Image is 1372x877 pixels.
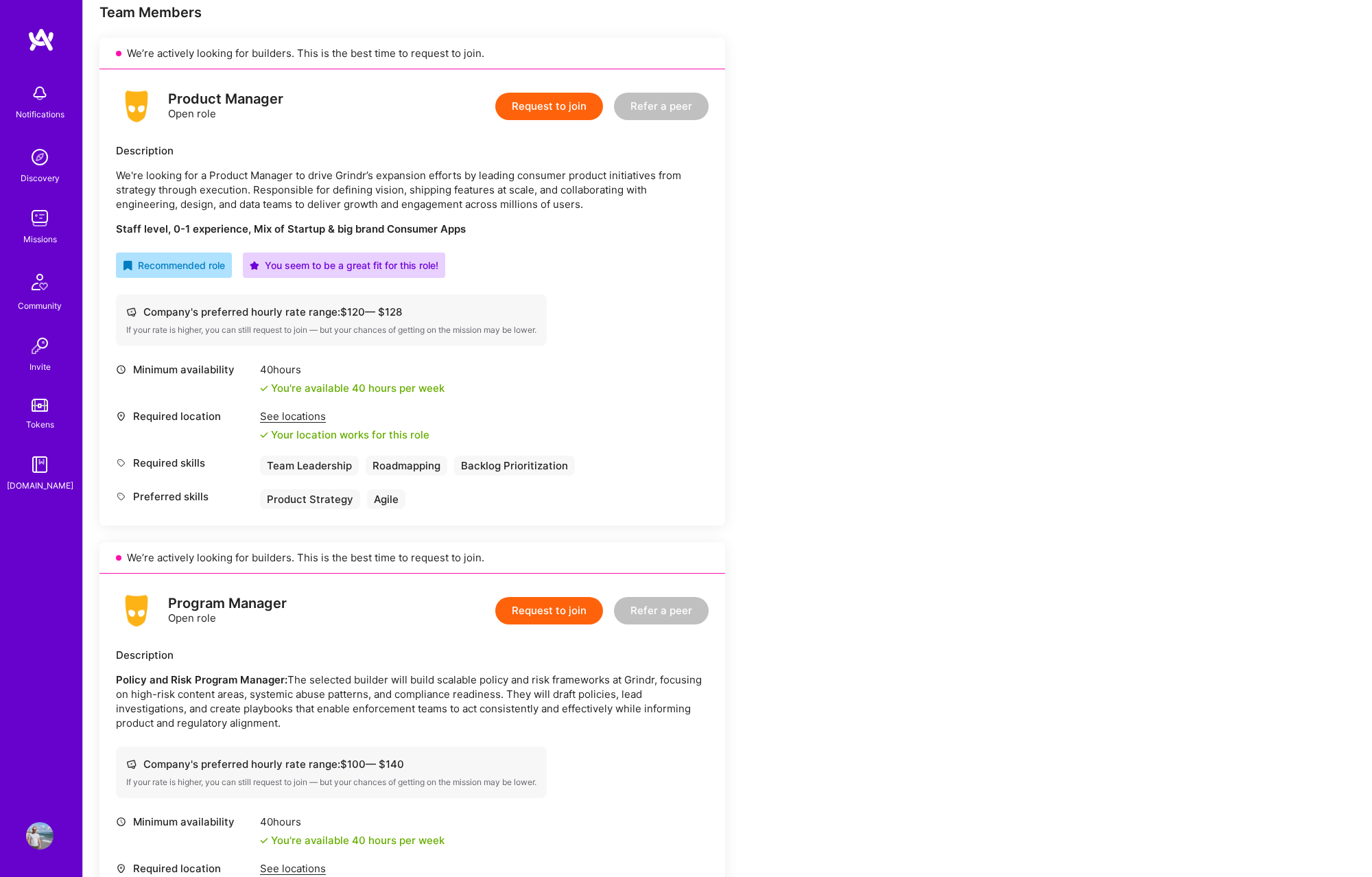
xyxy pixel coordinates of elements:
strong: Policy and Risk Program Manager: [116,673,287,686]
div: Company's preferred hourly rate range: $ 120 — $ 128 [126,305,536,319]
div: If your rate is higher, you can still request to join — but your chances of getting on the missio... [126,777,536,788]
i: icon Location [116,411,126,421]
div: We’re actively looking for builders. This is the best time to request to join. [99,38,725,69]
button: Refer a peer [614,597,709,624]
i: icon RecommendedBadge [123,261,132,270]
div: Product Strategy [260,489,360,509]
div: Description [116,143,709,158]
div: Invite [29,360,51,374]
i: icon Check [260,837,268,845]
div: Team Leadership [260,456,359,476]
img: logo [116,86,157,127]
div: Tokens [26,417,54,432]
div: Preferred skills [116,489,253,504]
div: You're available 40 hours per week [260,833,445,847]
img: logo [116,590,157,631]
img: tokens [32,399,48,412]
a: User Avatar [23,822,57,850]
div: Minimum availability [116,815,253,829]
i: icon Location [116,863,126,874]
strong: Staff level, 0-1 experience, Mix of Startup & big brand Consumer Apps [116,222,466,235]
i: icon Clock [116,364,126,375]
div: Description [116,648,709,662]
div: Required location [116,409,253,423]
div: Open role [168,596,287,625]
i: icon Check [260,384,268,393]
div: Program Manager [168,596,287,611]
p: The selected builder will build scalable policy and risk frameworks at Grindr, focusing on high-r... [116,673,709,730]
i: icon Clock [116,817,126,827]
i: icon Check [260,431,268,439]
i: icon Tag [116,458,126,468]
img: discovery [26,143,54,171]
img: Invite [26,332,54,360]
i: icon PurpleStar [250,261,259,270]
div: Required skills [116,456,253,470]
p: We're looking for a Product Manager to drive Grindr’s expansion efforts by leading consumer produ... [116,168,709,211]
div: Open role [168,92,283,121]
div: You're available 40 hours per week [260,381,445,395]
img: logo [27,27,55,52]
img: guide book [26,451,54,478]
div: If your rate is higher, you can still request to join — but your chances of getting on the missio... [126,325,536,336]
button: Refer a peer [614,93,709,120]
div: Agile [367,489,405,509]
div: Product Manager [168,92,283,106]
img: User Avatar [26,822,54,850]
i: icon Cash [126,307,137,317]
button: Request to join [495,597,603,624]
div: See locations [260,409,429,423]
div: You seem to be a great fit for this role! [250,258,438,272]
div: Company's preferred hourly rate range: $ 100 — $ 140 [126,757,536,771]
div: Team Members [99,3,725,21]
div: Minimum availability [116,362,253,377]
button: Request to join [495,93,603,120]
div: Discovery [21,171,60,185]
i: icon Cash [126,759,137,769]
div: 40 hours [260,362,445,377]
div: Backlog Prioritization [454,456,575,476]
div: Recommended role [123,258,225,272]
div: See locations [260,861,429,876]
div: Missions [23,232,57,246]
div: [DOMAIN_NAME] [7,478,73,493]
img: Community [23,266,56,299]
div: We’re actively looking for builders. This is the best time to request to join. [99,542,725,574]
div: Roadmapping [366,456,447,476]
img: teamwork [26,204,54,232]
div: Your location works for this role [260,428,429,442]
div: Community [18,299,62,313]
img: bell [26,80,54,107]
div: Required location [116,861,253,876]
div: Notifications [16,107,64,121]
div: 40 hours [260,815,445,829]
i: icon Tag [116,491,126,502]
